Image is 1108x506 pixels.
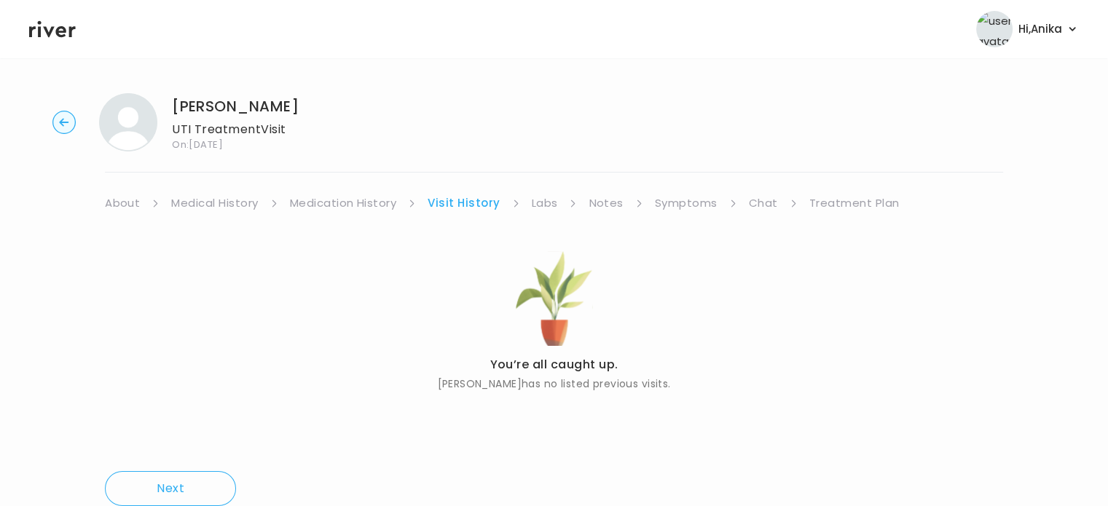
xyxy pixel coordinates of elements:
[1018,19,1062,39] span: Hi, Anika
[105,471,236,506] button: Next
[532,193,558,213] a: Labs
[655,193,718,213] a: Symptoms
[437,375,670,392] p: [PERSON_NAME] has no listed previous visits.
[172,96,299,116] h1: [PERSON_NAME]
[437,355,670,375] p: You’re all caught up.
[290,193,397,213] a: Medication History
[172,119,299,140] p: UTI Treatment Visit
[172,140,299,149] span: On: [DATE]
[589,193,623,213] a: Notes
[976,11,1079,47] button: user avatarHi,Anika
[976,11,1013,47] img: user avatar
[99,93,157,151] img: Sommer Whittick
[809,193,900,213] a: Treatment Plan
[428,193,500,213] a: Visit History
[171,193,258,213] a: Medical History
[105,193,140,213] a: About
[749,193,778,213] a: Chat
